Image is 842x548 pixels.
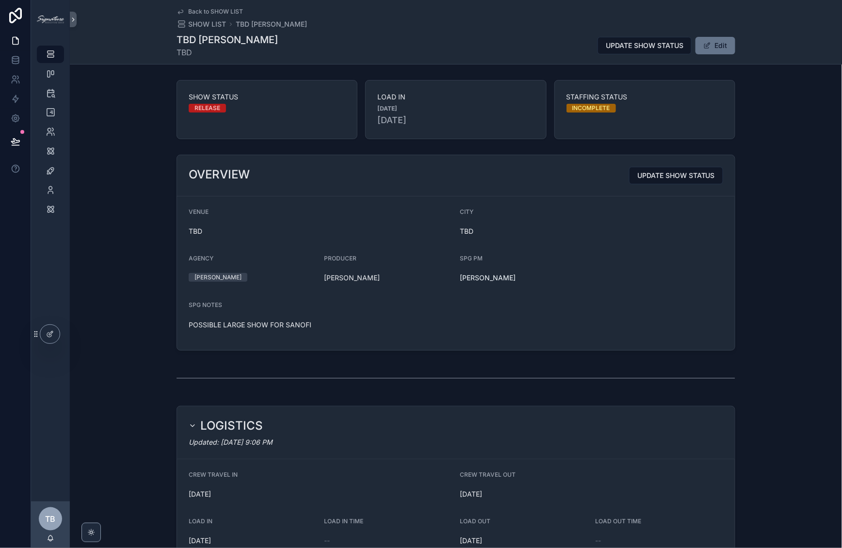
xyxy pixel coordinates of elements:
button: UPDATE SHOW STATUS [598,37,692,54]
span: SHOW STATUS [189,92,345,102]
span: SHOW LIST [188,19,226,29]
p: POSSIBLE LARGE SHOW FOR SANOFI [189,320,452,330]
span: Back to SHOW LIST [188,8,243,16]
span: CITY [460,208,473,215]
h2: LOGISTICS [200,418,263,434]
span: TBD [177,47,278,58]
span: LOAD IN [377,92,534,102]
span: [PERSON_NAME] [324,273,453,283]
span: TB [46,513,56,525]
span: VENUE [189,208,209,215]
span: UPDATE SHOW STATUS [606,41,683,50]
span: -- [324,536,330,546]
a: TBD [PERSON_NAME] [236,19,307,29]
a: Back to SHOW LIST [177,8,243,16]
div: scrollable content [31,39,70,231]
span: [DATE] [189,536,317,546]
button: UPDATE SHOW STATUS [629,167,723,184]
h2: OVERVIEW [189,167,250,182]
strong: [DATE] [377,105,397,113]
button: Edit [696,37,735,54]
em: Updated: [DATE] 9:06 PM [189,438,273,446]
div: [PERSON_NAME] [194,273,242,282]
span: UPDATE SHOW STATUS [637,171,715,180]
span: [DATE] [189,489,452,499]
span: LOAD OUT TIME [595,517,641,525]
span: [DATE] [460,536,587,546]
span: CREW TRAVEL OUT [460,471,516,478]
span: [PERSON_NAME] [460,273,516,283]
span: SPG NOTES [189,301,222,308]
span: LOAD IN [189,517,212,525]
span: [DATE] [460,489,723,499]
img: App logo [37,16,64,23]
h1: TBD [PERSON_NAME] [177,33,278,47]
span: [DATE] [377,113,534,127]
div: INCOMPLETE [572,104,610,113]
span: AGENCY [189,255,213,262]
a: SHOW LIST [177,19,226,29]
span: CREW TRAVEL IN [189,471,238,478]
span: LOAD OUT [460,517,490,525]
span: TBD [460,226,723,236]
span: TBD [189,226,452,236]
div: RELEASE [194,104,220,113]
span: -- [595,536,601,546]
span: LOAD IN TIME [324,517,364,525]
span: PRODUCER [324,255,357,262]
span: STAFFING STATUS [567,92,723,102]
span: SPG PM [460,255,483,262]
